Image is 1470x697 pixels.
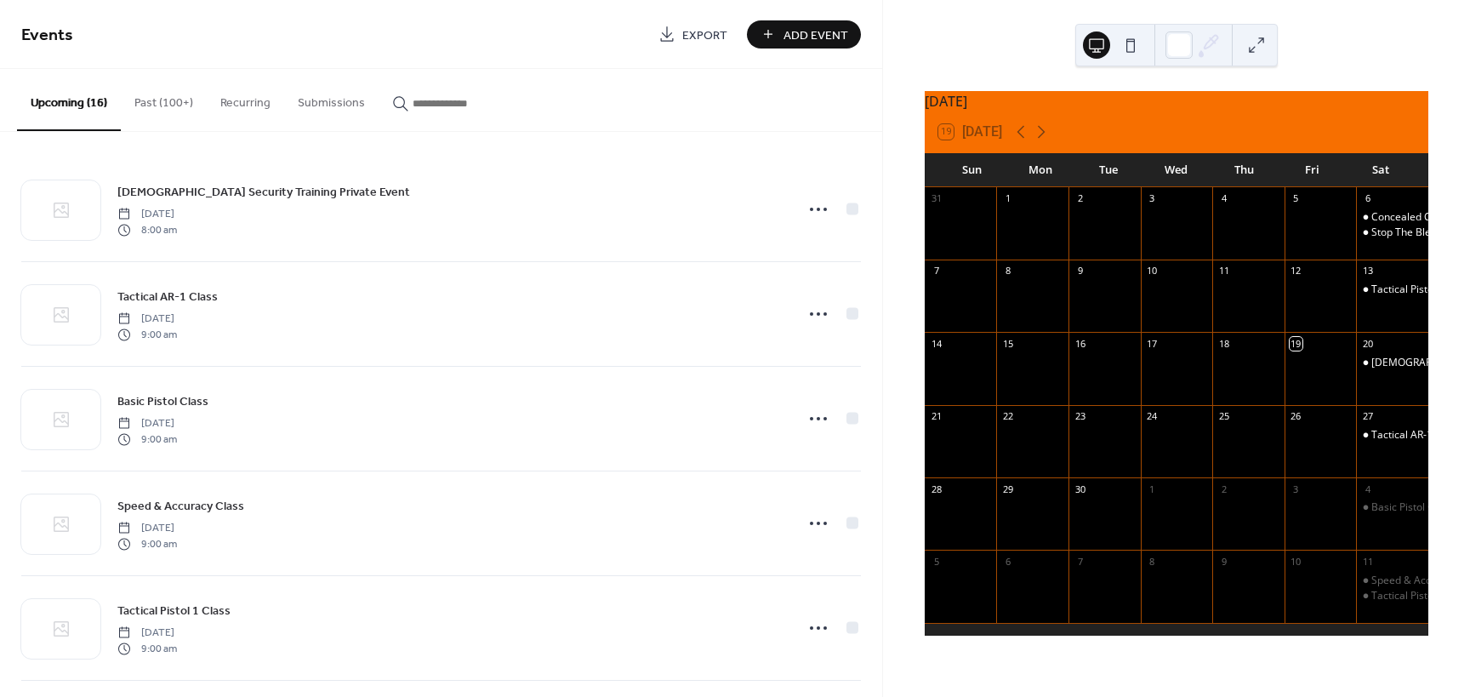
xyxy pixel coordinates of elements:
span: 9:00 am [117,327,177,342]
span: 9:00 am [117,536,177,551]
div: 1 [1146,483,1159,495]
span: Speed & Accuracy Class [117,498,244,516]
div: Mon [1006,153,1074,187]
div: 13 [1361,265,1374,277]
div: Wed [1142,153,1211,187]
div: Tactical AR-1 Class [1356,428,1428,443]
div: Thu [1211,153,1279,187]
div: 6 [1361,192,1374,205]
button: Past (100+) [121,69,207,129]
div: Tue [1074,153,1142,187]
div: Church Security Training Private Event [1356,356,1428,370]
div: 12 [1290,265,1302,277]
button: Submissions [284,69,379,129]
a: [DEMOGRAPHIC_DATA] Security Training Private Event [117,182,410,202]
span: Events [21,19,73,52]
div: 14 [930,337,943,350]
div: Fri [1279,153,1347,187]
div: 21 [930,410,943,423]
span: Add Event [783,26,848,44]
span: Tactical Pistol 1 Class [117,603,231,620]
span: Basic Pistol Class [117,393,208,411]
div: 17 [1146,337,1159,350]
button: Recurring [207,69,284,129]
a: Tactical Pistol 1 Class [117,601,231,620]
div: 29 [1001,483,1014,495]
span: [DATE] [117,311,177,327]
div: 10 [1146,265,1159,277]
div: Concealed Carry Class / Please check prerequisite [1356,210,1428,225]
a: Export [646,20,740,49]
div: 28 [930,483,943,495]
div: 5 [930,555,943,568]
a: Speed & Accuracy Class [117,496,244,516]
span: [DATE] [117,626,177,641]
div: 23 [1074,410,1086,423]
div: 15 [1001,337,1014,350]
div: 27 [1361,410,1374,423]
div: 24 [1146,410,1159,423]
div: 8 [1001,265,1014,277]
div: 26 [1290,410,1302,423]
div: 18 [1217,337,1230,350]
div: 3 [1290,483,1302,495]
div: 2 [1217,483,1230,495]
div: 9 [1074,265,1086,277]
button: Add Event [747,20,861,49]
div: 9 [1217,555,1230,568]
div: 7 [930,265,943,277]
div: Speed & Accuracy Class [1356,574,1428,588]
div: 19 [1290,337,1302,350]
div: 20 [1361,337,1374,350]
div: 7 [1074,555,1086,568]
div: 6 [1001,555,1014,568]
div: 30 [1074,483,1086,495]
div: 4 [1361,483,1374,495]
div: Sat [1347,153,1415,187]
div: Basic Pistol Class [1371,500,1453,515]
span: [DATE] [117,521,177,536]
div: Tactical Pistol 1 Class [1356,589,1428,603]
span: Tactical AR-1 Class [117,289,218,306]
span: 9:00 am [117,431,177,447]
span: Export [682,26,727,44]
div: Stop The Bleed Class [1356,226,1428,240]
div: Basic Pistol Class [1356,500,1428,515]
div: Tactical AR-1 Class [1371,428,1461,443]
div: Tactical Pistol 2 this class has been cancelled please see the Tactical Pistol 3 class on November 8 [1356,283,1428,297]
div: 8 [1146,555,1159,568]
div: 3 [1146,192,1159,205]
span: [DEMOGRAPHIC_DATA] Security Training Private Event [117,184,410,202]
div: Sun [938,153,1006,187]
div: 11 [1217,265,1230,277]
div: 1 [1001,192,1014,205]
div: 11 [1361,555,1374,568]
a: Basic Pistol Class [117,391,208,411]
a: Tactical AR-1 Class [117,287,218,306]
div: 31 [930,192,943,205]
span: [DATE] [117,416,177,431]
div: 25 [1217,410,1230,423]
span: 8:00 am [117,222,177,237]
div: 4 [1217,192,1230,205]
span: 9:00 am [117,641,177,656]
span: [DATE] [117,207,177,222]
div: 5 [1290,192,1302,205]
div: 22 [1001,410,1014,423]
div: 10 [1290,555,1302,568]
div: 2 [1074,192,1086,205]
button: Upcoming (16) [17,69,121,131]
div: 16 [1074,337,1086,350]
div: [DATE] [925,91,1428,111]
